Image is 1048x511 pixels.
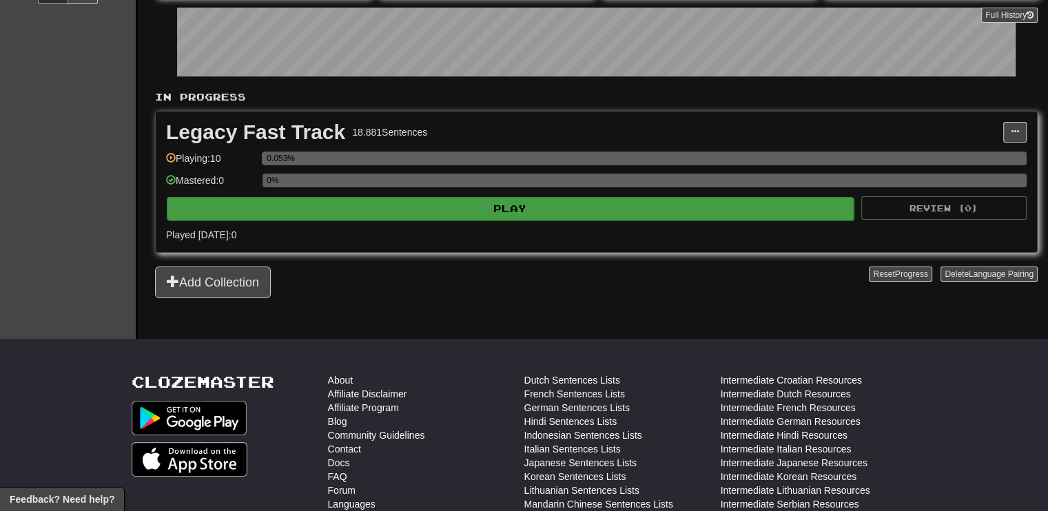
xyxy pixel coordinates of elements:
a: Intermediate Japanese Resources [721,456,867,470]
div: Legacy Fast Track [166,122,345,143]
a: About [328,373,353,387]
a: Intermediate Lithuanian Resources [721,483,870,497]
a: Intermediate Dutch Resources [721,387,851,401]
button: Play [167,197,854,220]
a: Intermediate Serbian Resources [721,497,859,511]
span: Played [DATE]: 0 [166,229,236,240]
a: Hindi Sentences Lists [524,415,617,428]
a: Japanese Sentences Lists [524,456,637,470]
a: Intermediate Hindi Resources [721,428,847,442]
a: Lithuanian Sentences Lists [524,483,639,497]
div: Playing: 10 [166,152,256,174]
button: ResetProgress [869,267,932,282]
a: Full History [981,8,1038,23]
a: Intermediate Croatian Resources [721,373,862,387]
p: In Progress [155,90,1038,104]
a: Italian Sentences Lists [524,442,621,456]
a: Forum [328,483,356,497]
img: Get it on App Store [132,442,248,477]
button: Add Collection [155,267,271,298]
div: 18.881 Sentences [352,125,427,139]
a: Docs [328,456,350,470]
a: Intermediate German Resources [721,415,861,428]
a: Intermediate Korean Resources [721,470,857,483]
a: Intermediate French Resources [721,401,856,415]
a: French Sentences Lists [524,387,625,401]
a: Community Guidelines [328,428,425,442]
a: Intermediate Italian Resources [721,442,852,456]
a: Korean Sentences Lists [524,470,626,483]
img: Get it on Google Play [132,401,247,435]
a: Contact [328,442,361,456]
span: Open feedback widget [10,492,114,506]
a: Blog [328,415,347,428]
button: Review (0) [861,196,1027,220]
a: Affiliate Program [328,401,399,415]
a: Languages [328,497,376,511]
a: German Sentences Lists [524,401,630,415]
a: Affiliate Disclaimer [328,387,407,401]
a: FAQ [328,470,347,483]
a: Dutch Sentences Lists [524,373,620,387]
span: Language Pairing [969,269,1034,279]
a: Clozemaster [132,373,274,390]
span: Progress [895,269,928,279]
a: Indonesian Sentences Lists [524,428,642,442]
a: Mandarin Chinese Sentences Lists [524,497,673,511]
button: DeleteLanguage Pairing [941,267,1038,282]
div: Mastered: 0 [166,174,256,196]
